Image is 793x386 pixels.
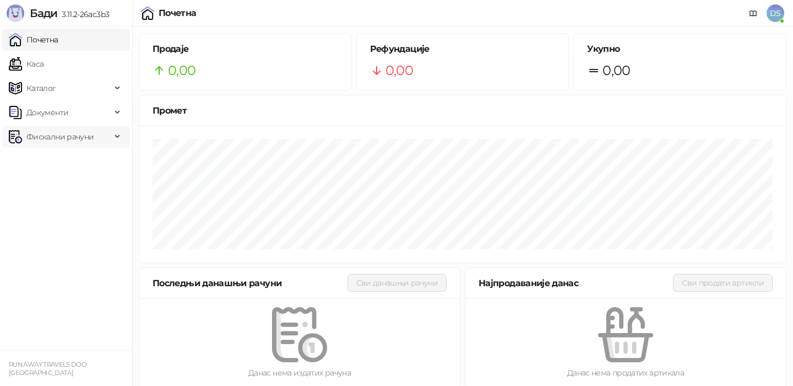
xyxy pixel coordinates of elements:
[347,274,447,292] button: Сви данашњи рачуни
[9,53,44,75] a: Каса
[587,42,773,56] h5: Укупно
[157,367,442,379] div: Данас нема издатих рачуна
[483,367,768,379] div: Данас нема продатих артикала
[673,274,773,292] button: Сви продати артикли
[159,9,197,18] div: Почетна
[26,126,94,148] span: Фискални рачуни
[370,42,556,56] h5: Рефундације
[767,4,784,22] span: DS
[57,9,109,19] span: 3.11.2-26ac3b3
[479,276,673,290] div: Најпродаваније данас
[26,77,56,99] span: Каталог
[168,60,195,81] span: 0,00
[7,4,24,22] img: Logo
[26,101,68,124] span: Документи
[385,60,413,81] span: 0,00
[30,7,57,20] span: Бади
[602,60,630,81] span: 0,00
[745,4,762,22] a: Документација
[153,276,347,290] div: Последњи данашњи рачуни
[9,29,58,51] a: Почетна
[9,361,86,377] small: RUN AWAY TRAVELS DOO [GEOGRAPHIC_DATA]
[153,42,338,56] h5: Продаје
[153,104,773,117] div: Промет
